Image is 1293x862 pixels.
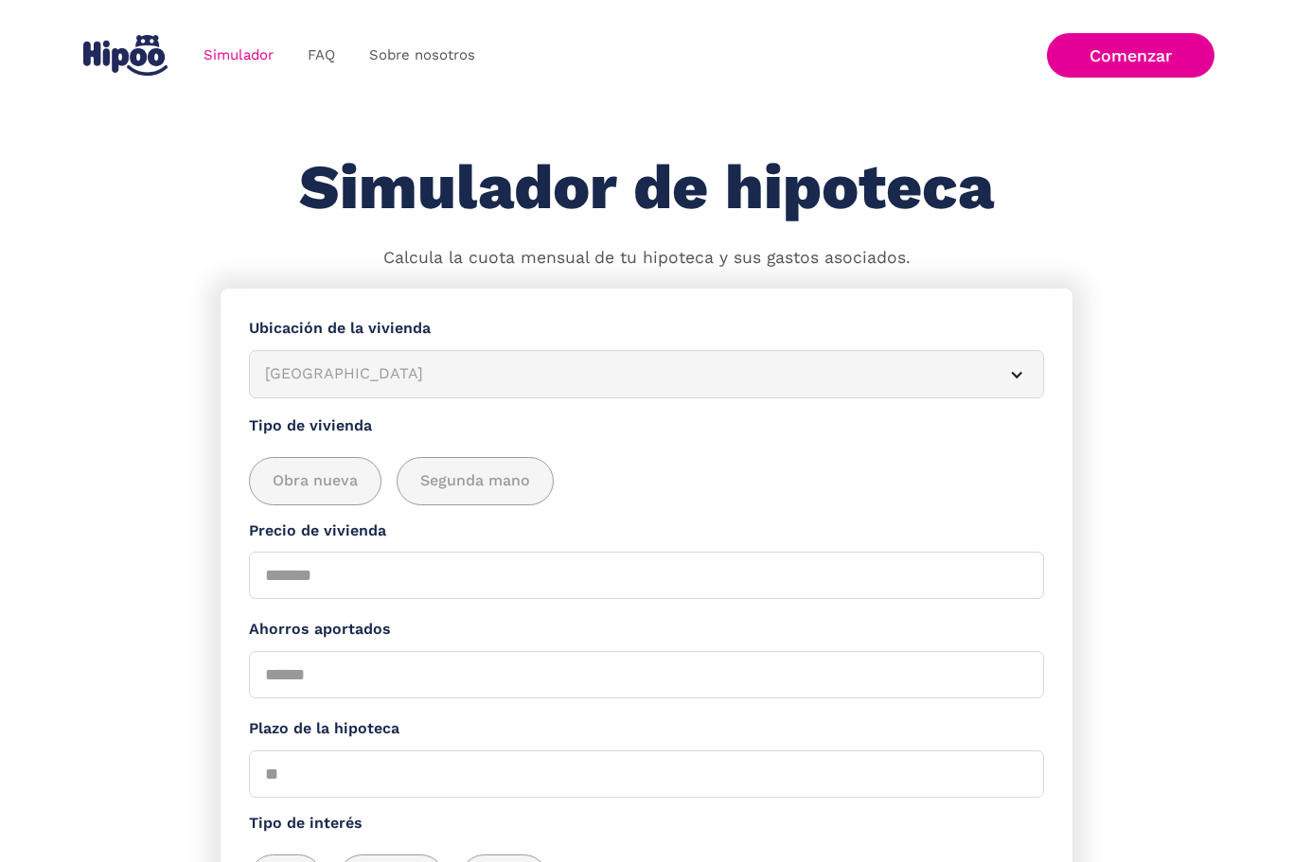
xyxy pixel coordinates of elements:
a: home [79,27,171,83]
p: Calcula la cuota mensual de tu hipoteca y sus gastos asociados. [383,246,911,271]
span: Obra nueva [273,469,358,493]
article: [GEOGRAPHIC_DATA] [249,350,1044,398]
label: Ubicación de la vivienda [249,317,1044,341]
div: [GEOGRAPHIC_DATA] [265,362,983,386]
label: Precio de vivienda [249,519,1044,543]
label: Ahorros aportados [249,618,1044,642]
label: Tipo de interés [249,812,1044,836]
label: Plazo de la hipoteca [249,717,1044,741]
div: add_description_here [249,457,1044,505]
span: Segunda mano [420,469,530,493]
a: Simulador [186,37,291,74]
h1: Simulador de hipoteca [299,153,994,222]
a: Comenzar [1047,33,1214,78]
label: Tipo de vivienda [249,414,1044,438]
a: Sobre nosotros [352,37,492,74]
a: FAQ [291,37,352,74]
